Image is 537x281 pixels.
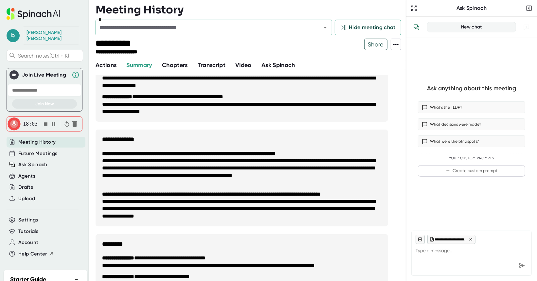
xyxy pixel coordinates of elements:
[410,21,423,34] button: View conversation history
[18,250,54,258] button: Help Center
[18,53,81,59] span: Search notes (Ctrl + K)
[349,24,396,31] span: Hide meeting chat
[516,260,528,272] div: Send message
[418,101,525,113] button: What’s the TLDR?
[9,68,80,81] div: Join Live MeetingJoin Live Meeting
[22,72,68,78] div: Join Live Meeting
[198,61,226,70] button: Transcript
[18,216,38,224] button: Settings
[418,118,525,130] button: What decisions were made?
[525,4,534,13] button: Close conversation sidebar
[261,61,295,69] span: Ask Spinach
[18,172,35,180] button: Agents
[11,72,17,78] img: Join Live Meeting
[431,24,512,30] div: New chat
[162,61,188,70] button: Chapters
[23,121,38,127] span: 18:03
[18,150,57,157] button: Future Meetings
[418,165,525,177] button: Create custom prompt
[18,138,56,146] button: Meeting History
[364,39,387,50] button: Share
[18,161,47,168] button: Ask Spinach
[418,135,525,147] button: What were the blindspots?
[96,4,184,16] h3: Meeting History
[27,30,76,41] div: Brooke Comer
[162,61,188,69] span: Chapters
[35,101,54,107] span: Join Now
[261,61,295,70] button: Ask Spinach
[96,61,116,69] span: Actions
[18,228,38,235] button: Tutorials
[126,61,152,70] button: Summary
[418,156,525,161] div: Your Custom Prompts
[409,4,419,13] button: Expand to Ask Spinach page
[18,239,38,246] button: Account
[7,29,20,42] span: b
[419,5,525,11] div: Ask Spinach
[12,99,77,109] button: Join Now
[235,61,252,69] span: Video
[427,85,516,92] div: Ask anything about this meeting
[96,61,116,70] button: Actions
[335,20,401,35] button: Hide meeting chat
[126,61,152,69] span: Summary
[198,61,226,69] span: Transcript
[18,195,35,202] button: Upload
[18,184,33,191] button: Drafts
[18,250,47,258] span: Help Center
[235,61,252,70] button: Video
[321,23,330,32] button: Open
